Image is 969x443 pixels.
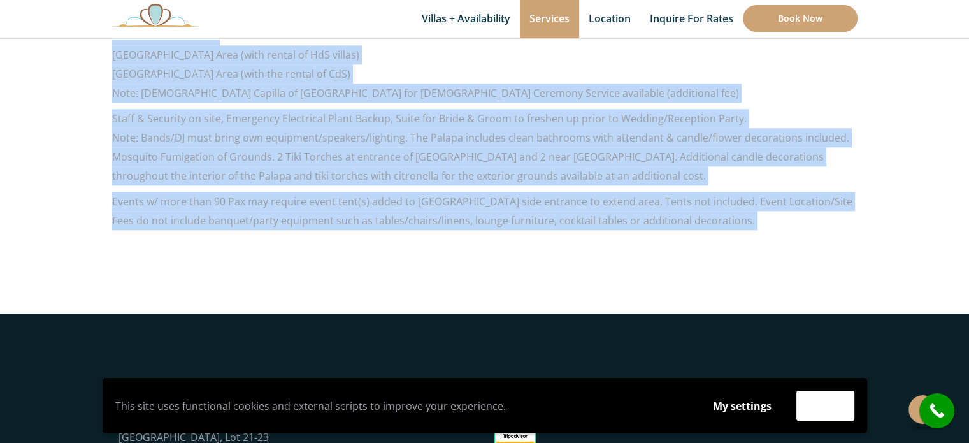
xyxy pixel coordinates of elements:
p: Note: [DEMOGRAPHIC_DATA] Capilla of [GEOGRAPHIC_DATA] for [DEMOGRAPHIC_DATA] Ceremony Service ava... [112,84,858,103]
button: My settings [701,391,784,421]
button: Accept [796,391,854,421]
li: [GEOGRAPHIC_DATA] Area (with rental of HdS villas) [112,45,858,64]
li: [GEOGRAPHIC_DATA] Area (with the rental of CdS) [112,64,858,84]
a: Book Now [743,5,858,32]
i: call [922,396,951,425]
p: Staff & Security on site, Emergency Electrical Plant Backup, Suite for Bride & Groom to freshen u... [112,109,858,185]
img: Awesome Logo [112,3,199,27]
p: Events w/ more than 90 Pax may require event tent(s) added to [GEOGRAPHIC_DATA] side entrance to ... [112,192,858,230]
p: This site uses functional cookies and external scripts to improve your experience. [115,396,688,416]
a: call [919,393,954,428]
